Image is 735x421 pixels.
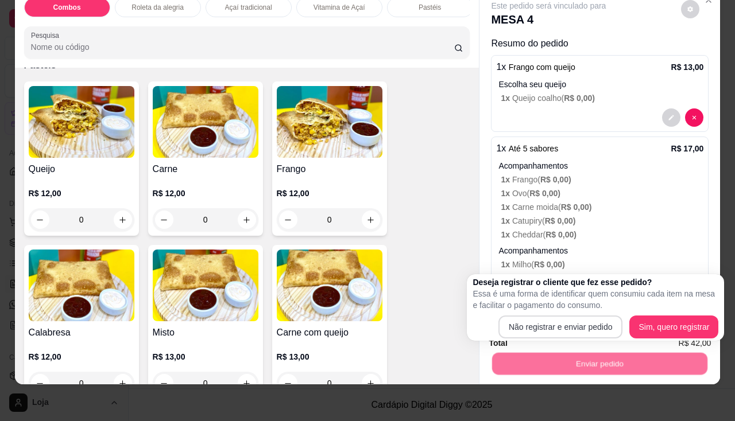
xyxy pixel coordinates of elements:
p: R$ 12,00 [277,188,382,199]
button: decrease-product-quantity [685,108,703,127]
h4: Queijo [29,162,134,176]
p: Combos [53,3,81,12]
img: product-image [153,86,258,158]
p: R$ 12,00 [29,188,134,199]
strong: Total [489,338,507,348]
p: R$ 17,00 [671,143,704,154]
img: product-image [29,86,134,158]
p: Resumo do pedido [491,37,709,50]
p: MESA 4 [491,11,606,28]
span: R$ 0,00 ) [561,202,592,212]
h4: Frango [277,162,382,176]
h4: Carne [153,162,258,176]
span: Frango com queijo [509,63,575,72]
span: 1 x [501,175,512,184]
span: Até 5 sabores [509,144,558,153]
p: Cheddar ( [501,229,703,240]
p: R$ 13,00 [671,61,704,73]
button: decrease-product-quantity [662,108,680,127]
p: 1 x [496,142,558,155]
p: Ovo ( [501,188,703,199]
p: Essa é uma forma de identificar quem consumiu cada item na mesa e facilitar o pagamento do consumo. [473,288,718,311]
h4: Carne com queijo [277,326,382,340]
span: R$ 0,00 ) [546,230,577,239]
span: 1 x [501,216,512,225]
p: Observação: [496,273,703,284]
span: 1 x [501,189,512,198]
p: Carne moida ( [501,201,703,213]
h4: Misto [153,326,258,340]
span: R$ 0,00 ) [564,93,595,103]
p: R$ 13,00 [153,351,258,362]
p: Catupiry ( [501,215,703,227]
button: Não registrar e enviar pedido [498,315,623,338]
p: Açaí tradicional [225,3,272,12]
p: R$ 13,00 [277,351,382,362]
span: R$ 0,00 ) [534,260,565,269]
p: 1 x [496,60,575,74]
img: product-image [153,250,258,321]
p: R$ 12,00 [153,188,258,199]
img: product-image [277,86,382,158]
img: product-image [29,250,134,321]
span: 1 x [501,230,512,239]
p: Acompanhamentos [498,245,703,256]
p: Vitamina de Açaí [314,3,365,12]
span: R$ 0,00 ) [529,189,560,198]
p: Acompanhamentos [498,160,703,171]
p: Pastéis [419,3,441,12]
span: 1 x [501,260,512,269]
button: Sim, quero registrar [629,315,718,338]
span: R$ 42,00 [679,337,711,349]
p: Escolha seu queijo [498,79,703,90]
span: R$ 0,00 ) [545,216,576,225]
span: R$ 0,00 ) [540,175,571,184]
h4: Calabresa [29,326,134,340]
span: 1 x [501,202,512,212]
img: product-image [277,250,382,321]
p: R$ 12,00 [29,351,134,362]
label: Pesquisa [31,30,63,40]
button: Enviar pedido [492,353,707,375]
p: Milho ( [501,259,703,270]
p: Roleta da alegria [131,3,184,12]
h2: Deseja registrar o cliente que fez esse pedido? [473,276,718,288]
span: 1 x [501,93,512,103]
input: Pesquisa [31,41,454,53]
p: Frango ( [501,174,703,185]
p: Queijo coalho ( [501,92,703,104]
